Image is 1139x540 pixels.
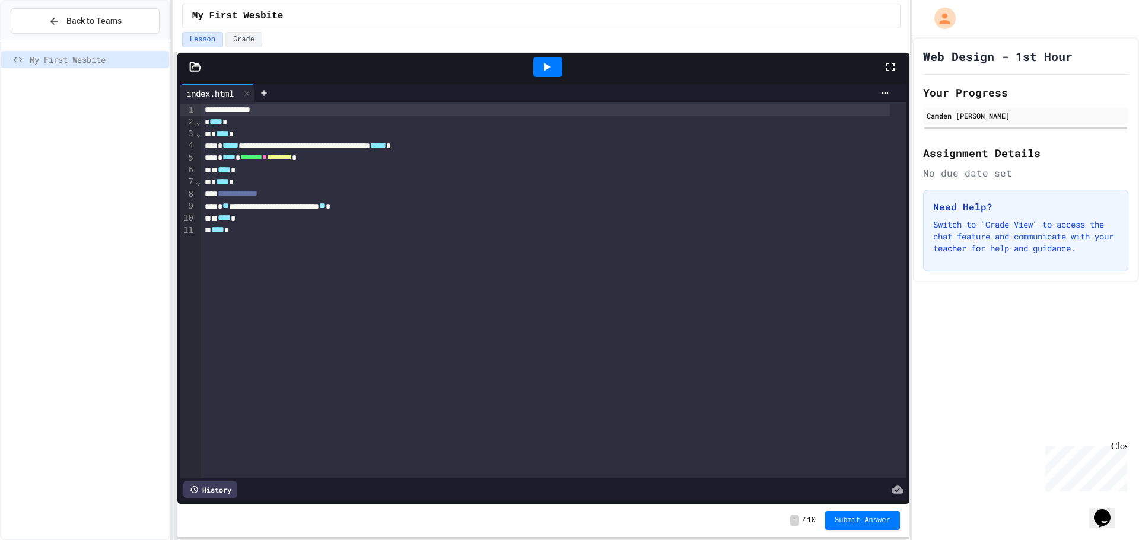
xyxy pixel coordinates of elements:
div: index.html [180,84,254,102]
h3: Need Help? [933,200,1118,214]
span: My First Wesbite [30,53,164,66]
div: No due date set [923,166,1128,180]
button: Grade [225,32,262,47]
button: Submit Answer [825,511,900,530]
span: / [801,516,806,525]
div: My Account [922,5,959,32]
div: 6 [180,164,195,176]
div: 1 [180,104,195,116]
div: 4 [180,140,195,152]
div: Chat with us now!Close [5,5,82,75]
div: Camden [PERSON_NAME] [927,110,1125,121]
button: Lesson [182,32,223,47]
iframe: chat widget [1089,493,1127,528]
div: 10 [180,212,195,224]
h1: Web Design - 1st Hour [923,48,1073,65]
span: Fold line [195,129,201,138]
span: Fold line [195,117,201,126]
div: 2 [180,116,195,128]
h2: Your Progress [923,84,1128,101]
p: Switch to "Grade View" to access the chat feature and communicate with your teacher for help and ... [933,219,1118,254]
span: - [790,515,799,526]
iframe: chat widget [1041,441,1127,491]
div: 8 [180,188,195,200]
span: Submit Answer [835,516,890,525]
span: My First Wesbite [192,9,284,23]
span: 10 [807,516,816,525]
div: 5 [180,152,195,164]
div: History [183,481,237,498]
span: Back to Teams [66,15,122,27]
h2: Assignment Details [923,145,1128,161]
div: 9 [180,200,195,212]
button: Back to Teams [11,8,160,34]
div: 7 [180,176,195,188]
div: index.html [180,87,240,100]
div: 3 [180,128,195,140]
div: 11 [180,225,195,237]
span: Fold line [195,177,201,187]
